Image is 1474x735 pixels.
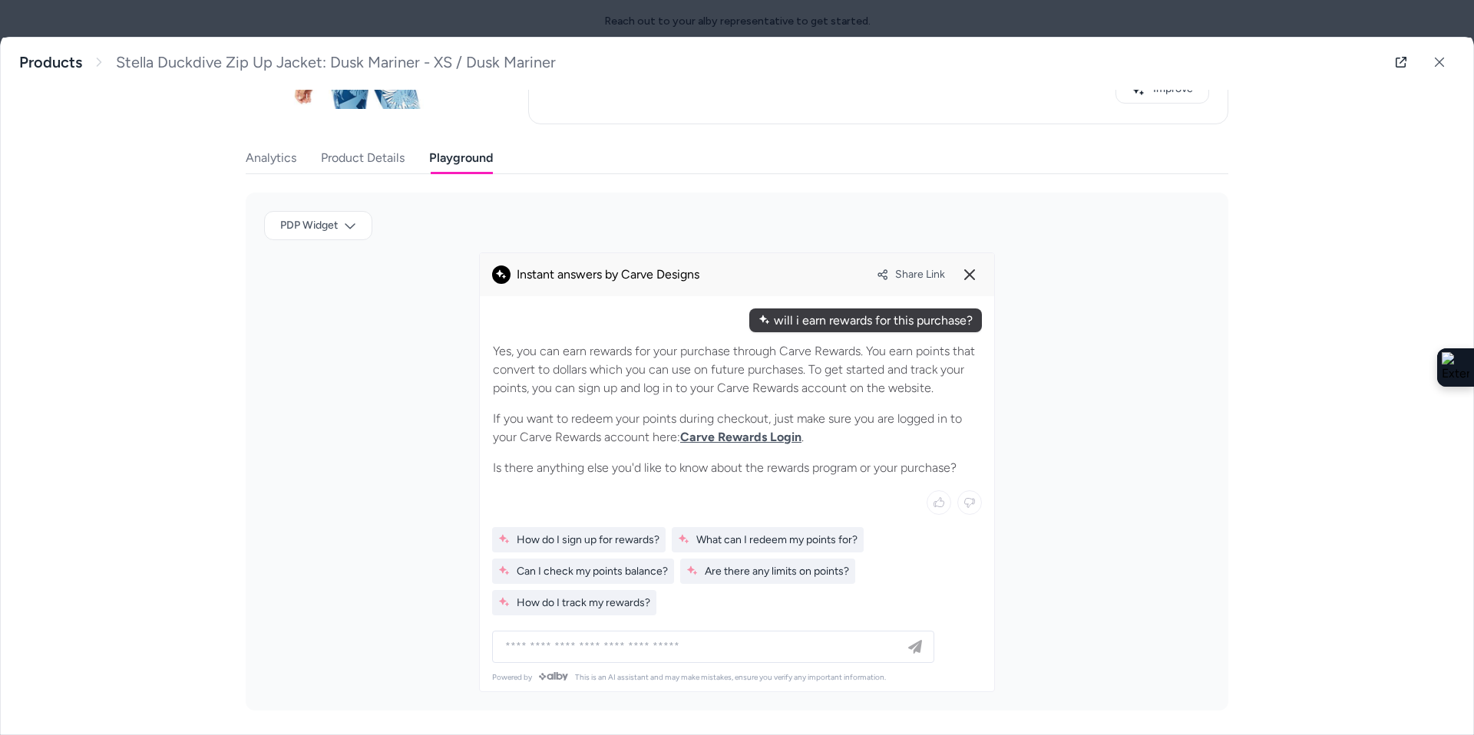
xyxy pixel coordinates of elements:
[321,143,405,173] button: Product Details
[246,143,296,173] button: Analytics
[280,218,338,233] span: PDP Widget
[19,53,556,72] nav: breadcrumb
[116,53,556,72] span: Stella Duckdive Zip Up Jacket: Dusk Mariner - XS / Dusk Mariner
[19,53,82,72] a: Products
[264,211,372,240] button: PDP Widget
[429,143,493,173] button: Playground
